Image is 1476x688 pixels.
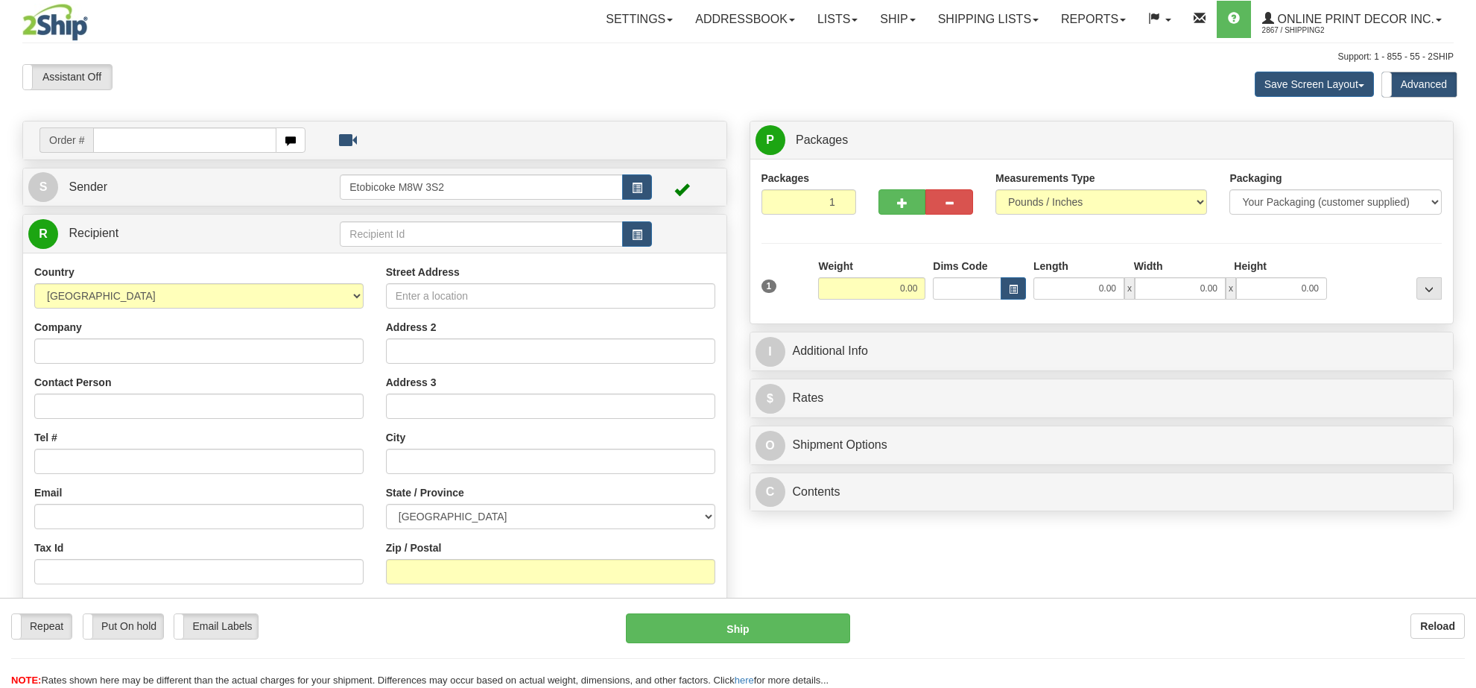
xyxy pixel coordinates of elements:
[1050,1,1137,38] a: Reports
[756,477,1448,508] a: CContents
[756,477,785,507] span: C
[69,180,107,193] span: Sender
[626,613,849,643] button: Ship
[761,171,810,186] label: Packages
[756,430,1448,461] a: OShipment Options
[995,171,1095,186] label: Measurements Type
[386,265,460,280] label: Street Address
[756,431,785,461] span: O
[562,596,715,625] label: Save / Update in Address Book
[1442,268,1475,420] iframe: chat widget
[1410,613,1465,639] button: Reload
[340,221,622,247] input: Recipient Id
[933,259,987,274] label: Dims Code
[34,430,57,445] label: Tel #
[927,1,1050,38] a: Shipping lists
[386,540,442,555] label: Zip / Postal
[796,133,848,146] span: Packages
[11,675,41,686] span: NOTE:
[28,172,58,202] span: S
[1124,277,1135,300] span: x
[34,265,75,280] label: Country
[595,1,684,38] a: Settings
[83,614,162,638] label: Put On hold
[22,4,88,41] img: logo2867.jpg
[28,172,340,203] a: S Sender
[69,227,118,239] span: Recipient
[12,614,72,638] label: Repeat
[34,540,63,555] label: Tax Id
[1255,72,1374,97] button: Save Screen Layout
[684,1,806,38] a: Addressbook
[34,320,82,335] label: Company
[1274,13,1434,25] span: Online Print Decor Inc.
[34,596,90,610] label: Residential
[1134,259,1163,274] label: Width
[1229,171,1282,186] label: Packaging
[1416,277,1442,300] div: ...
[386,430,405,445] label: City
[34,375,111,390] label: Contact Person
[761,280,777,293] span: 1
[174,614,257,638] label: Email Labels
[386,375,437,390] label: Address 3
[34,485,62,500] label: Email
[756,337,785,367] span: I
[1234,259,1267,274] label: Height
[386,320,437,335] label: Address 2
[869,1,926,38] a: Ship
[818,259,852,274] label: Weight
[756,125,785,155] span: P
[22,51,1454,63] div: Support: 1 - 855 - 55 - 2SHIP
[1382,72,1457,96] label: Advanced
[340,174,622,200] input: Sender Id
[1251,1,1453,38] a: Online Print Decor Inc. 2867 / Shipping2
[806,1,869,38] a: Lists
[39,127,93,153] span: Order #
[756,383,1448,414] a: $Rates
[756,125,1448,156] a: P Packages
[1033,259,1068,274] label: Length
[386,485,464,500] label: State / Province
[28,219,58,249] span: R
[386,596,460,610] label: Recipient Type
[1262,23,1374,38] span: 2867 / Shipping2
[1226,277,1236,300] span: x
[756,384,785,414] span: $
[1420,620,1455,632] b: Reload
[756,336,1448,367] a: IAdditional Info
[735,675,754,686] a: here
[386,283,715,309] input: Enter a location
[28,218,305,249] a: R Recipient
[23,65,112,89] label: Assistant Off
